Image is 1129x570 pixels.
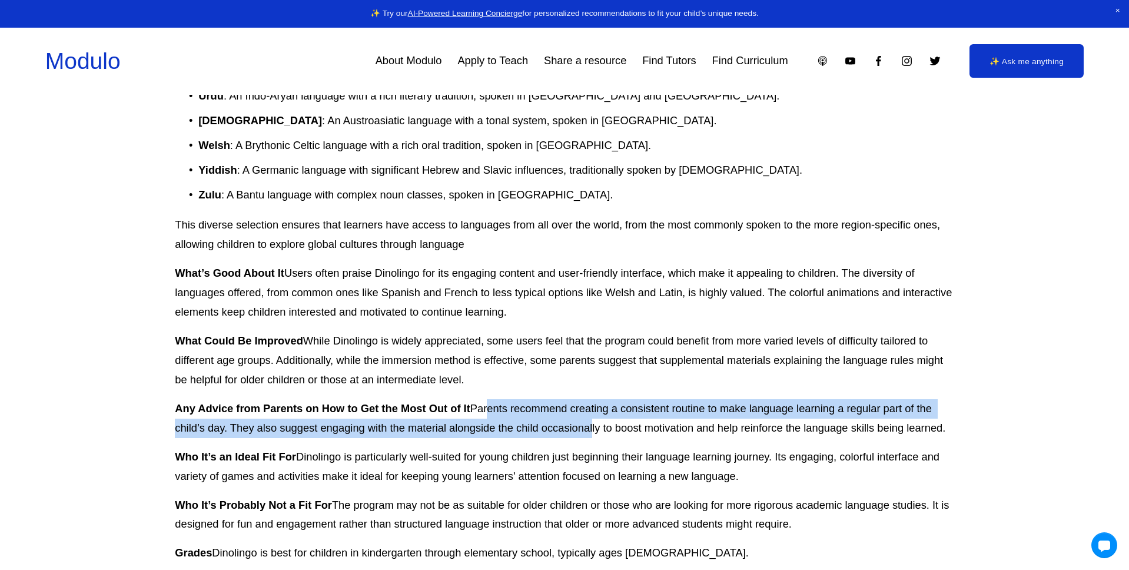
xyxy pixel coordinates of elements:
[175,334,303,347] strong: What Could Be Improved
[175,264,954,322] p: Users often praise Dinolingo for its engaging content and user-friendly interface, which make it ...
[175,448,954,486] p: Dinolingo is particularly well-suited for young children just beginning their language learning j...
[198,114,322,127] strong: [DEMOGRAPHIC_DATA]
[642,51,696,72] a: Find Tutors
[969,44,1084,78] a: ✨ Ask me anything
[198,188,221,201] strong: Zulu
[198,161,954,180] p: : A Germanic language with significant Hebrew and Slavic influences, traditionally spoken by [DEM...
[175,267,284,279] strong: What’s Good About It
[198,136,954,155] p: : A Brythonic Celtic language with a rich oral tradition, spoken in [GEOGRAPHIC_DATA].
[816,55,829,67] a: Apple Podcasts
[175,332,954,390] p: While Dinolingo is widely appreciated, some users feel that the program could benefit from more v...
[376,51,442,72] a: About Modulo
[175,499,332,511] strong: Who It’s Probably Not a Fit For
[198,90,224,102] strong: Urdu
[175,546,212,559] strong: Grades
[175,402,470,415] strong: Any Advice from Parents on How to Get the Most Out of It
[175,216,954,254] p: This diverse selection ensures that learners have access to languages from all over the world, fr...
[175,399,954,438] p: Parents recommend creating a consistent routine to make language learning a regular part of the c...
[198,87,954,106] p: : An Indo-Aryan language with a rich literary tradition, spoken in [GEOGRAPHIC_DATA] and [GEOGRAP...
[844,55,856,67] a: YouTube
[198,111,954,131] p: : An Austroasiatic language with a tonal system, spoken in [GEOGRAPHIC_DATA].
[712,51,788,72] a: Find Curriculum
[929,55,941,67] a: Twitter
[175,450,296,463] strong: Who It’s an Ideal Fit For
[457,51,528,72] a: Apply to Teach
[872,55,885,67] a: Facebook
[45,48,121,74] a: Modulo
[544,51,626,72] a: Share a resource
[198,164,237,176] strong: Yiddish
[175,544,954,563] p: Dinolingo is best for children in kindergarten through elementary school, typically ages [DEMOGRA...
[901,55,913,67] a: Instagram
[175,496,954,535] p: The program may not be as suitable for older children or those who are looking for more rigorous ...
[408,9,523,18] a: AI-Powered Learning Concierge
[198,139,230,151] strong: Welsh
[198,185,954,205] p: : A Bantu language with complex noun classes, spoken in [GEOGRAPHIC_DATA].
